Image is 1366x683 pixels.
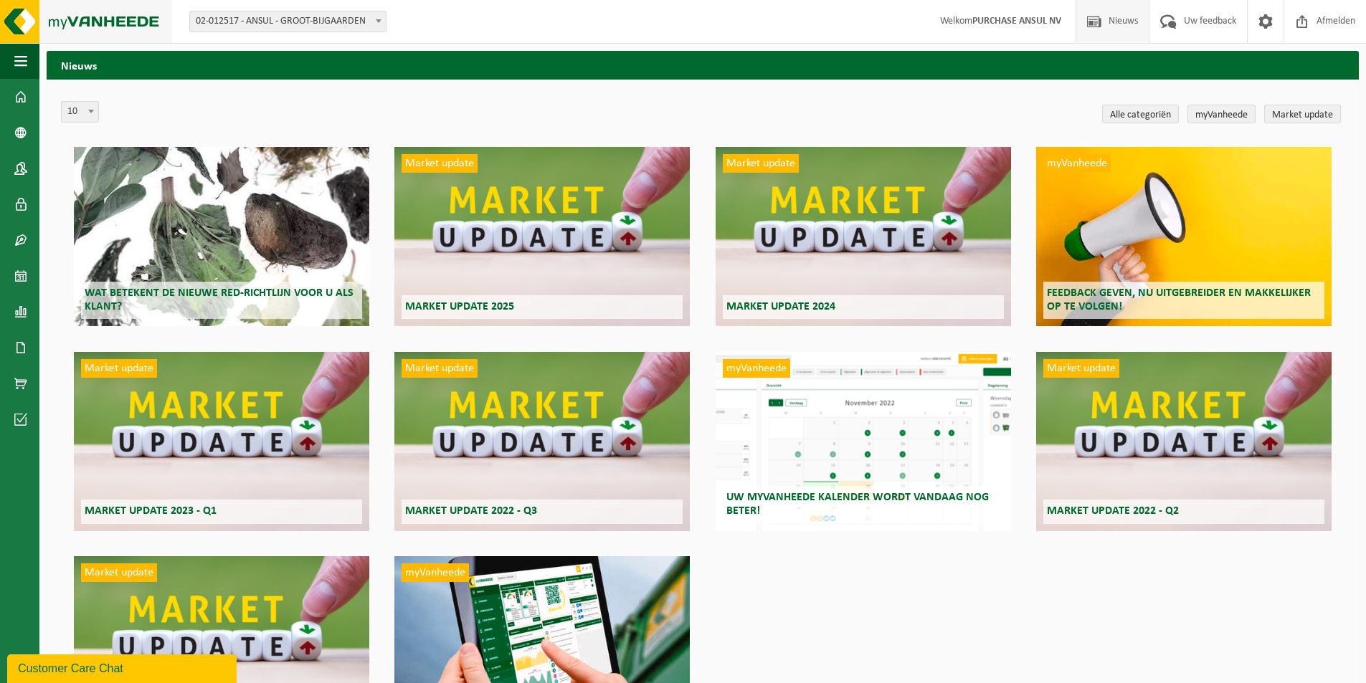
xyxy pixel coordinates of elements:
[47,51,1359,79] h2: Nieuws
[723,154,799,173] span: Market update
[190,11,386,32] span: 02-012517 - ANSUL - GROOT-BIJGAARDEN
[394,147,690,326] a: Market update Market update 2025
[402,154,478,173] span: Market update
[405,301,514,312] span: Market update 2025
[1264,105,1341,123] a: Market update
[723,359,790,378] span: myVanheede
[1043,154,1111,173] span: myVanheede
[81,563,157,582] span: Market update
[74,352,369,531] a: Market update Market update 2023 - Q1
[405,505,537,517] span: Market update 2022 - Q3
[402,563,469,582] span: myVanheede
[716,352,1011,531] a: myVanheede Uw myVanheede kalender wordt vandaag nog beter!
[1043,359,1119,378] span: Market update
[61,101,99,123] span: 10
[972,16,1061,27] strong: PURCHASE ANSUL NV
[81,359,157,378] span: Market update
[394,352,690,531] a: Market update Market update 2022 - Q3
[402,359,478,378] span: Market update
[1102,105,1179,123] a: Alle categoriën
[74,147,369,326] a: Wat betekent de nieuwe RED-richtlijn voor u als klant?
[62,102,98,122] span: 10
[189,11,386,32] span: 02-012517 - ANSUL - GROOT-BIJGAARDEN
[1047,505,1179,517] span: Market update 2022 - Q2
[1036,147,1332,326] a: myVanheede Feedback geven, nu uitgebreider en makkelijker op te volgen!
[7,651,239,683] iframe: chat widget
[716,147,1011,326] a: Market update Market update 2024
[1036,352,1332,531] a: Market update Market update 2022 - Q2
[1047,287,1311,312] span: Feedback geven, nu uitgebreider en makkelijker op te volgen!
[85,287,354,312] span: Wat betekent de nieuwe RED-richtlijn voor u als klant?
[726,301,835,312] span: Market update 2024
[85,505,217,517] span: Market update 2023 - Q1
[726,492,989,517] span: Uw myVanheede kalender wordt vandaag nog beter!
[1187,105,1256,123] a: myVanheede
